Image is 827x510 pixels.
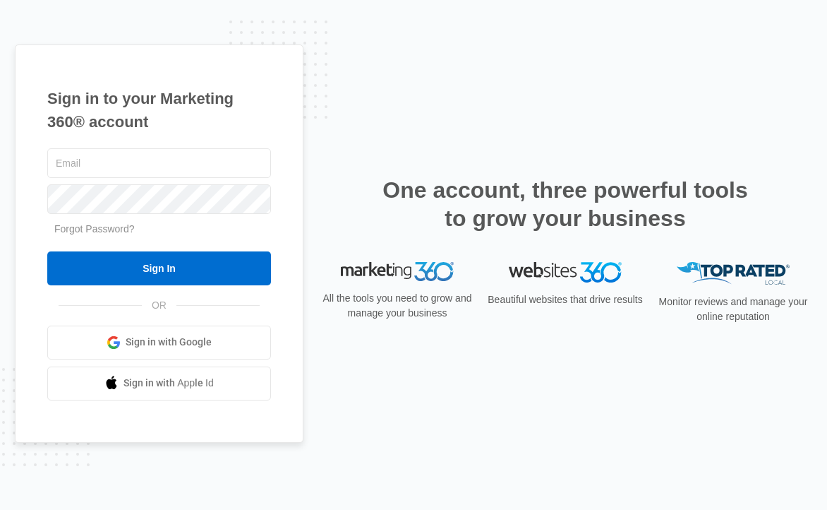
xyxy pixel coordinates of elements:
h1: Sign in to your Marketing 360® account [47,87,271,134]
span: Sign in with Apple Id [123,376,214,391]
span: OR [142,298,176,313]
input: Email [47,148,271,178]
p: Beautiful websites that drive results [486,292,644,307]
p: Monitor reviews and manage your online reputation [654,295,812,324]
a: Sign in with Apple Id [47,367,271,401]
h2: One account, three powerful tools to grow your business [378,176,752,232]
span: Sign in with Google [126,335,212,350]
a: Forgot Password? [54,223,135,235]
input: Sign In [47,251,271,285]
img: Marketing 360 [341,262,454,282]
img: Websites 360 [509,262,622,283]
a: Sign in with Google [47,326,271,360]
img: Top Rated Local [677,262,790,285]
p: All the tools you need to grow and manage your business [318,291,476,321]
